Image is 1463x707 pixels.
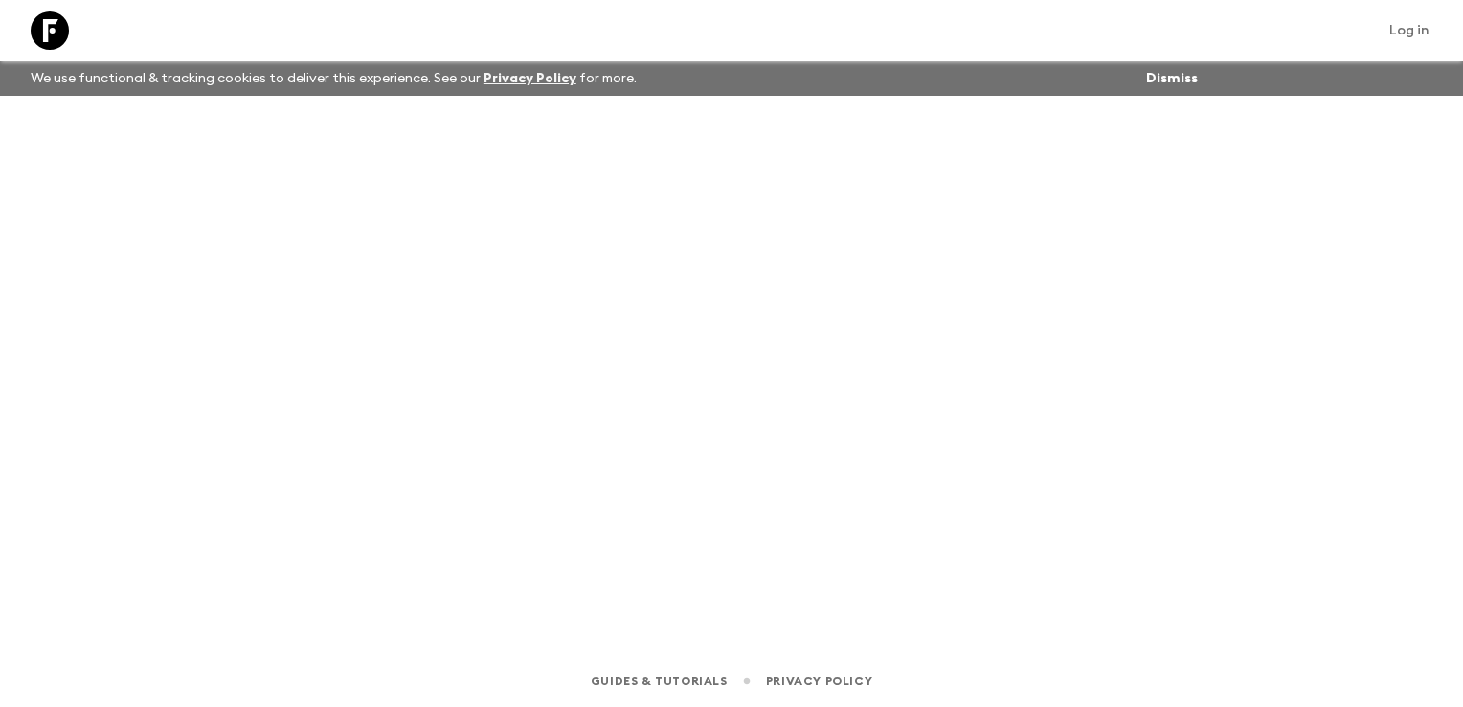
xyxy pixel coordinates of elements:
[23,61,644,96] p: We use functional & tracking cookies to deliver this experience. See our for more.
[766,671,872,692] a: Privacy Policy
[591,671,728,692] a: Guides & Tutorials
[484,72,576,85] a: Privacy Policy
[1141,65,1203,92] button: Dismiss
[1379,17,1440,44] a: Log in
